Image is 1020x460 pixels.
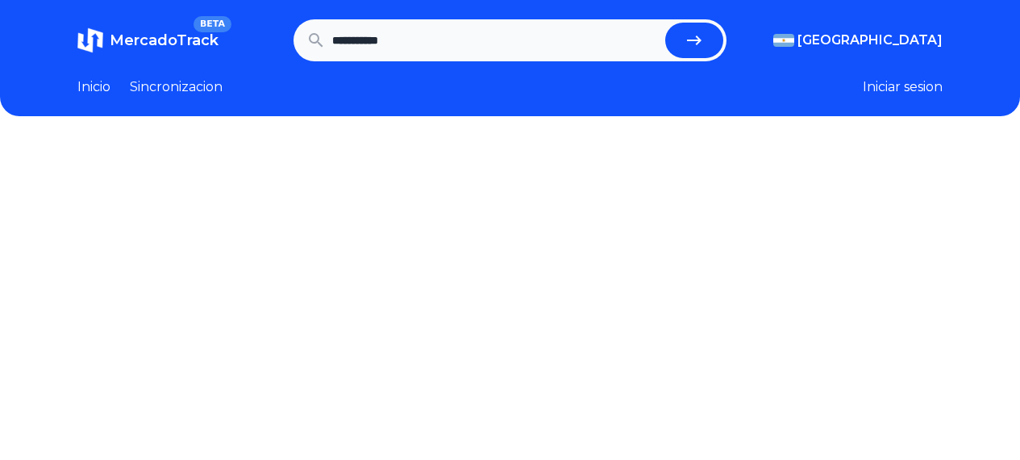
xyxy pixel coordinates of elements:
[773,31,943,50] button: [GEOGRAPHIC_DATA]
[130,77,223,97] a: Sincronizacion
[77,27,103,53] img: MercadoTrack
[797,31,943,50] span: [GEOGRAPHIC_DATA]
[773,34,794,47] img: Argentina
[77,27,219,53] a: MercadoTrackBETA
[194,16,231,32] span: BETA
[110,31,219,49] span: MercadoTrack
[863,77,943,97] button: Iniciar sesion
[77,77,110,97] a: Inicio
